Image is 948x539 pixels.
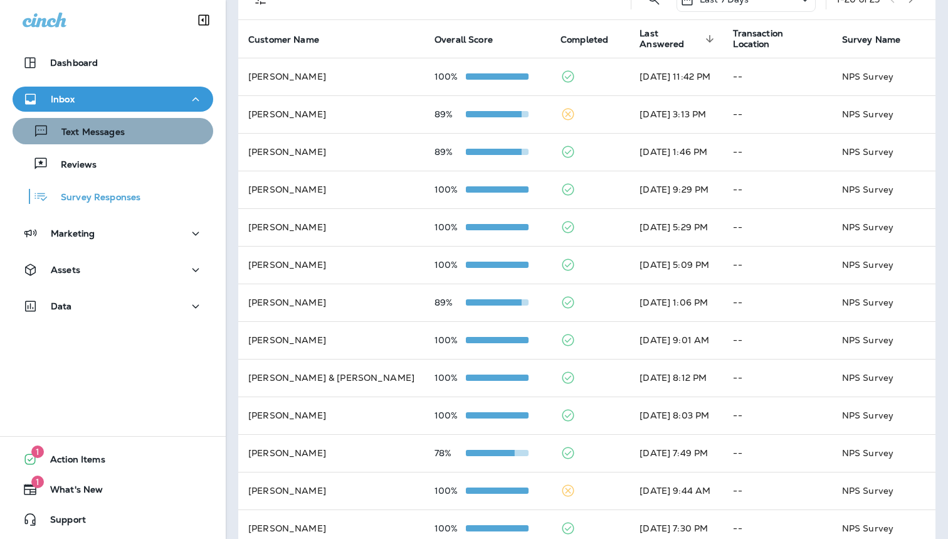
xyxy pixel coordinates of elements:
p: Marketing [51,228,95,238]
span: Customer Name [248,34,335,45]
p: 100% [434,184,466,195]
td: [DATE] 9:44 AM [629,472,723,510]
p: 78% [434,448,466,458]
td: [DATE] 8:12 PM [629,359,723,397]
td: NPS Survey [832,171,935,208]
p: Inbox [51,94,75,104]
span: Last Answered [640,28,702,50]
td: -- [723,208,831,246]
span: Completed [561,34,624,45]
p: 100% [434,260,466,270]
button: Marketing [13,221,213,246]
td: [PERSON_NAME] [238,58,424,95]
td: -- [723,171,831,208]
p: 89% [434,147,466,157]
span: 1 [31,476,44,488]
td: NPS Survey [832,284,935,321]
td: -- [723,321,831,359]
p: 100% [434,72,466,82]
p: Text Messages [49,127,125,139]
td: [PERSON_NAME] [238,171,424,208]
td: [DATE] 1:06 PM [629,284,723,321]
span: Overall Score [434,35,493,45]
td: [PERSON_NAME] [238,246,424,284]
td: [PERSON_NAME] [238,472,424,510]
button: Support [13,507,213,532]
td: -- [723,246,831,284]
td: [DATE] 9:29 PM [629,171,723,208]
td: [DATE] 9:01 AM [629,321,723,359]
p: 100% [434,373,466,383]
p: 100% [434,335,466,345]
p: Reviews [48,159,97,171]
td: [PERSON_NAME] [238,95,424,133]
p: 89% [434,109,466,119]
td: [PERSON_NAME] [238,434,424,472]
td: [PERSON_NAME] & [PERSON_NAME] [238,359,424,397]
span: Survey Name [842,35,901,45]
button: 1Action Items [13,447,213,472]
span: What's New [38,484,103,499]
td: [DATE] 5:09 PM [629,246,723,284]
p: Dashboard [50,58,98,68]
button: Assets [13,257,213,282]
span: Action Items [38,454,105,469]
button: Survey Responses [13,183,213,210]
td: [DATE] 7:49 PM [629,434,723,472]
span: Support [38,515,86,530]
button: Text Messages [13,118,213,144]
span: Survey Name [842,34,917,45]
td: NPS Survey [832,472,935,510]
button: Inbox [13,87,213,112]
p: 100% [434,523,466,533]
td: -- [723,359,831,397]
td: NPS Survey [832,133,935,171]
td: NPS Survey [832,58,935,95]
td: NPS Survey [832,397,935,434]
span: Completed [561,35,608,45]
p: Assets [51,265,80,275]
td: [PERSON_NAME] [238,133,424,171]
button: Reviews [13,151,213,177]
td: NPS Survey [832,246,935,284]
span: Last Answered [640,28,718,50]
td: -- [723,284,831,321]
p: Survey Responses [48,192,140,204]
td: -- [723,397,831,434]
td: NPS Survey [832,208,935,246]
td: NPS Survey [832,321,935,359]
td: [DATE] 1:46 PM [629,133,723,171]
td: [PERSON_NAME] [238,284,424,321]
td: [PERSON_NAME] [238,321,424,359]
td: -- [723,95,831,133]
span: 1 [31,446,44,458]
span: Overall Score [434,34,509,45]
td: [DATE] 5:29 PM [629,208,723,246]
button: 1What's New [13,477,213,502]
td: [DATE] 11:42 PM [629,58,723,95]
p: 100% [434,486,466,496]
p: 89% [434,297,466,307]
button: Data [13,294,213,319]
td: [DATE] 8:03 PM [629,397,723,434]
p: 100% [434,222,466,232]
button: Dashboard [13,50,213,75]
span: Transaction Location [733,28,810,50]
td: [DATE] 3:13 PM [629,95,723,133]
span: Transaction Location [733,28,826,50]
button: Collapse Sidebar [186,8,221,33]
td: -- [723,58,831,95]
p: 100% [434,410,466,420]
td: NPS Survey [832,359,935,397]
td: -- [723,133,831,171]
td: -- [723,434,831,472]
span: Customer Name [248,35,319,45]
td: NPS Survey [832,95,935,133]
td: [PERSON_NAME] [238,208,424,246]
p: Data [51,301,72,311]
td: NPS Survey [832,434,935,472]
td: [PERSON_NAME] [238,397,424,434]
td: -- [723,472,831,510]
